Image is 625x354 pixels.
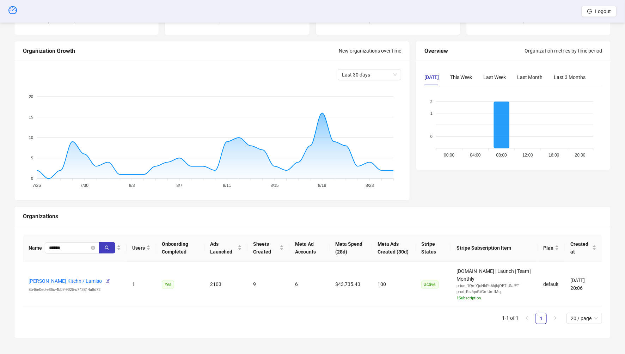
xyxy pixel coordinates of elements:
span: right [553,316,557,320]
th: Sheets Created [247,234,289,262]
span: 42 [334,14,343,24]
a: 1 [536,313,546,324]
div: This Week [450,73,472,81]
th: Stripe Status [416,234,451,262]
td: default [538,262,565,307]
tspan: 16:00 [549,153,559,158]
tspan: 5 [31,156,33,160]
span: +17% from previous week [194,18,250,23]
tspan: 8/23 [366,183,374,188]
span: 0% from previous day [29,18,76,23]
tspan: 2 [430,99,433,103]
tspan: 00:00 [444,153,455,158]
div: Organization Growth [23,47,339,55]
tspan: 20:00 [575,153,586,158]
tspan: 10 [29,135,33,140]
tspan: 12:00 [523,153,533,158]
th: Meta Ad Accounts [289,234,330,262]
span: Sheets Created [253,240,278,256]
span: logout [587,9,592,14]
button: right [550,313,561,324]
div: [DATE] [424,73,439,81]
tspan: 8/7 [177,183,183,188]
tspan: 20 [29,94,33,98]
tspan: 15 [29,115,33,119]
button: Logout [582,6,617,17]
tspan: 7/26 [33,183,41,188]
button: close-circle [91,246,95,250]
td: 1 [127,262,156,307]
span: Last 30 days [342,69,397,80]
tspan: 8/19 [318,183,326,188]
div: Last Week [483,73,506,81]
li: Next Page [550,313,561,324]
tspan: 0 [31,176,33,181]
span: Ads Launched [210,240,236,256]
span: +68% from previous week [345,18,400,23]
div: Last 3 Months [554,73,586,81]
th: Onboarding Completed [156,234,204,262]
th: Stripe Subscription Item [451,234,538,262]
td: $43,735.43 [330,262,372,307]
div: Last Month [517,73,543,81]
span: 49 [183,14,192,24]
button: search [99,242,115,254]
tspan: 7/30 [80,183,88,188]
a: [PERSON_NAME] Kitchn / Lamiso [29,278,102,284]
div: Page Size [566,313,602,324]
th: Created at [565,234,602,262]
td: 2103 [204,262,247,307]
tspan: 04:00 [470,153,481,158]
li: Previous Page [521,313,533,324]
div: 8b46e0ed-e85c-4bb7-9325-c743814a8d72 [29,287,121,293]
li: 1-1 of 1 [502,313,519,324]
span: [DOMAIN_NAME] | Launch | Team | Monthly [457,268,532,301]
span: Users [132,244,145,252]
tspan: 8/11 [223,183,231,188]
span: active [422,281,439,288]
div: price_1QmYjuHhPs6hjbjQETidNJFT [457,283,532,289]
div: 6 [295,280,324,288]
th: Ads Launched [204,234,247,262]
td: [DATE] 20:06 [565,262,602,307]
div: prod_RaJqnGtGmUmfMq [457,289,532,295]
tspan: 1 [430,111,433,115]
span: search [105,245,110,250]
span: Organization metrics by time period [525,48,602,54]
span: -23% from previous month [500,18,557,23]
div: 100 [378,280,410,288]
div: Overview [424,47,525,55]
tspan: 8/3 [129,183,135,188]
th: Plan [538,234,565,262]
div: 1 Subscription [457,295,532,301]
tspan: 0 [430,134,433,139]
div: Organizations [23,212,602,221]
td: 9 [247,262,289,307]
span: Created at [570,240,591,256]
tspan: 08:00 [496,153,507,158]
span: Yes [162,281,174,288]
tspan: 8/15 [270,183,279,188]
th: Meta Spend (28d) [330,234,372,262]
span: Plan [543,244,553,252]
span: 151 [485,14,498,24]
span: left [525,316,529,320]
span: New organizations over time [339,48,401,54]
span: Logout [595,8,611,14]
span: 20 / page [571,313,598,324]
th: Meta Ads Created (30d) [372,234,416,262]
span: 2 [23,14,27,24]
span: dashboard [8,6,17,14]
th: Users [127,234,156,262]
button: left [521,313,533,324]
